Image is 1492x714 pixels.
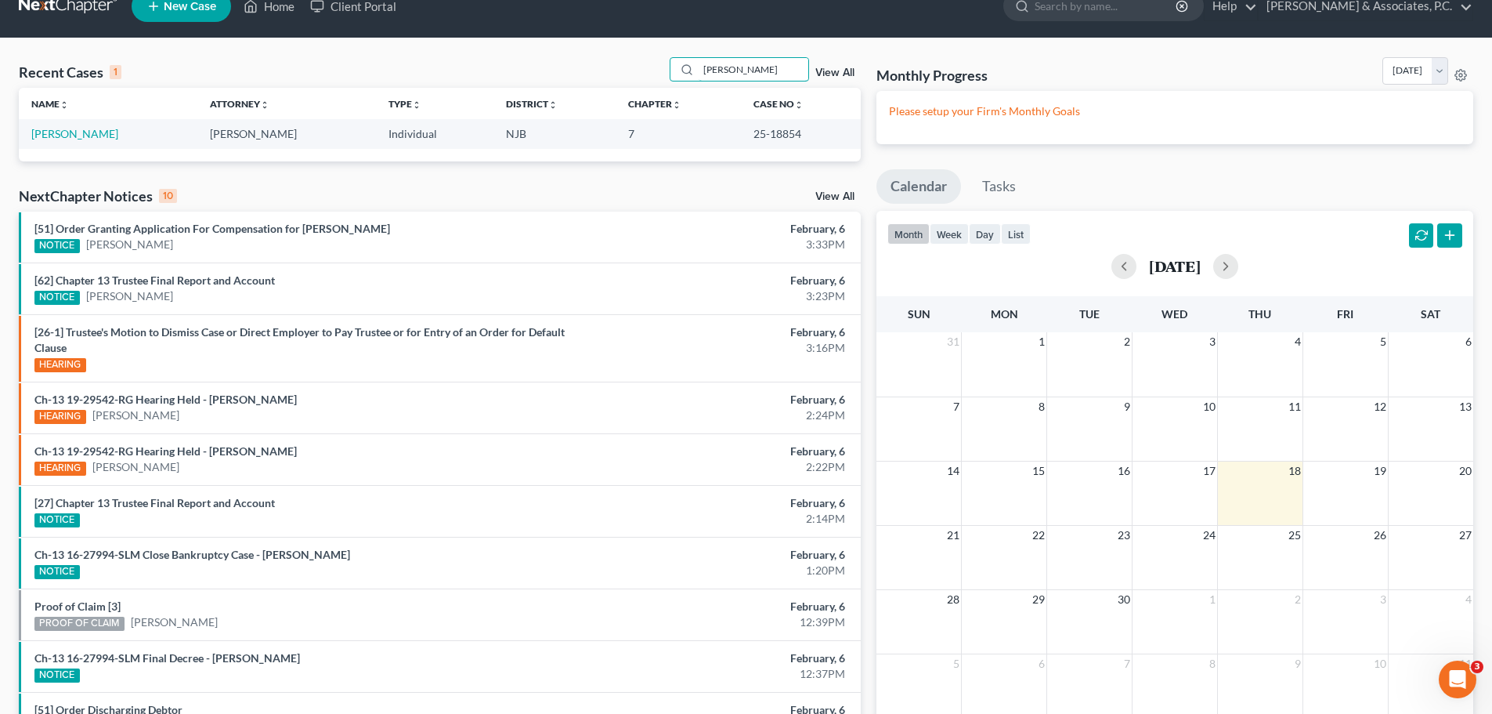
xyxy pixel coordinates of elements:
span: 6 [1464,332,1473,351]
div: February, 6 [585,444,845,459]
span: 24 [1201,526,1217,545]
span: 8 [1037,397,1046,416]
div: NOTICE [34,291,80,305]
span: Thu [1248,307,1271,321]
a: View All [815,67,854,78]
div: PROOF OF CLAIM [34,617,125,631]
span: 12 [1372,397,1388,416]
a: Ch-13 19-29542-RG Hearing Held - [PERSON_NAME] [34,444,297,458]
a: [PERSON_NAME] [86,237,173,252]
span: 7 [952,397,961,416]
div: NOTICE [34,669,80,683]
span: 4 [1464,590,1473,609]
span: 3 [1378,590,1388,609]
i: unfold_more [260,100,269,110]
span: 8 [1208,654,1217,673]
button: day [969,223,1001,245]
span: 10 [1201,397,1217,416]
p: Please setup your Firm's Monthly Goals [889,103,1461,119]
span: 5 [952,654,961,673]
div: February, 6 [585,599,845,614]
a: Ch-13 16-27994-SLM Close Bankruptcy Case - [PERSON_NAME] [34,548,350,561]
span: Sat [1421,307,1440,321]
span: 2 [1293,590,1302,609]
span: 15 [1031,462,1046,480]
a: [PERSON_NAME] [92,408,179,423]
i: unfold_more [60,100,69,110]
span: Mon [991,307,1018,321]
a: [27] Chapter 13 Trustee Final Report and Account [34,496,275,509]
span: 11 [1458,654,1473,673]
div: 2:14PM [585,511,845,527]
div: February, 6 [585,547,845,563]
div: HEARING [34,410,86,424]
a: [62] Chapter 13 Trustee Final Report and Account [34,274,275,287]
a: [26-1] Trustee's Motion to Dismiss Case or Direct Employer to Pay Trustee or for Entry of an Orde... [34,325,565,354]
a: Attorneyunfold_more [210,98,269,110]
div: February, 6 [585,495,845,511]
span: 26 [1372,526,1388,545]
span: 29 [1031,590,1046,609]
div: 3:33PM [585,237,845,252]
span: 13 [1458,397,1473,416]
div: 12:39PM [585,614,845,630]
span: Tue [1079,307,1100,321]
span: 2 [1122,332,1132,351]
input: Search by name... [699,58,808,81]
div: NextChapter Notices [19,187,177,205]
button: week [930,223,969,245]
i: unfold_more [412,100,421,110]
a: Ch-13 19-29542-RG Hearing Held - [PERSON_NAME] [34,393,297,406]
a: Districtunfold_more [506,98,558,110]
a: Typeunfold_more [388,98,421,110]
span: 23 [1116,526,1132,545]
div: 10 [159,189,177,203]
a: [51] Order Granting Application For Compensation for [PERSON_NAME] [34,222,390,235]
span: 30 [1116,590,1132,609]
div: February, 6 [585,324,845,340]
a: [PERSON_NAME] [31,127,118,140]
span: 18 [1287,462,1302,480]
span: 21 [945,526,961,545]
div: 3:23PM [585,288,845,304]
span: 6 [1037,654,1046,673]
iframe: Intercom live chat [1439,661,1476,698]
span: 20 [1458,462,1473,480]
div: 1:20PM [585,563,845,578]
a: Tasks [968,169,1030,204]
td: 7 [616,119,740,148]
div: NOTICE [34,565,80,579]
span: 17 [1201,462,1217,480]
span: 1 [1037,332,1046,351]
i: unfold_more [794,100,804,110]
span: 3 [1471,661,1483,673]
span: 28 [945,590,961,609]
span: Wed [1161,307,1187,321]
div: February, 6 [585,221,845,237]
span: Sun [908,307,930,321]
div: NOTICE [34,239,80,253]
a: Chapterunfold_more [628,98,681,110]
div: 2:22PM [585,459,845,475]
span: 19 [1372,462,1388,480]
div: Recent Cases [19,63,121,82]
h2: [DATE] [1149,258,1201,274]
a: [PERSON_NAME] [86,288,173,304]
i: unfold_more [672,100,681,110]
a: Nameunfold_more [31,98,69,110]
div: 1 [110,65,121,79]
div: 12:37PM [585,666,845,682]
div: 2:24PM [585,408,845,423]
button: list [1001,223,1031,245]
span: New Case [164,1,216,13]
span: 5 [1378,332,1388,351]
span: 1 [1208,590,1217,609]
a: View All [815,191,854,202]
span: 10 [1372,654,1388,673]
div: NOTICE [34,513,80,527]
span: 9 [1293,654,1302,673]
a: Ch-13 16-27994-SLM Final Decree - [PERSON_NAME] [34,651,300,665]
span: 27 [1458,526,1473,545]
i: unfold_more [548,100,558,110]
div: February, 6 [585,651,845,666]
